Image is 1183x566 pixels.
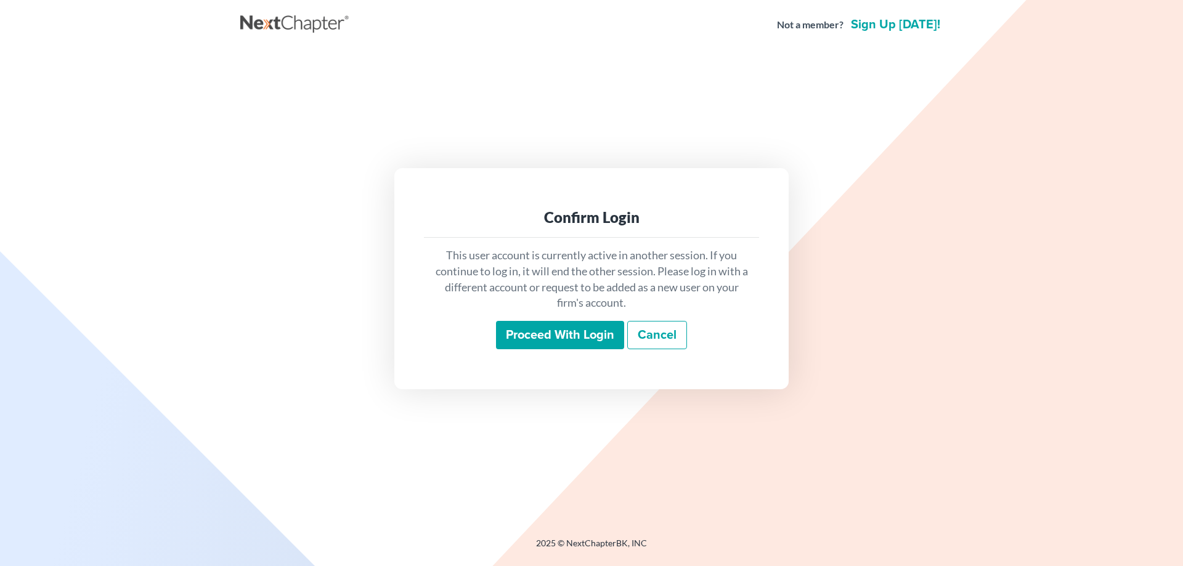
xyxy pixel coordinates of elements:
[434,248,749,311] p: This user account is currently active in another session. If you continue to log in, it will end ...
[777,18,844,32] strong: Not a member?
[496,321,624,349] input: Proceed with login
[627,321,687,349] a: Cancel
[240,537,943,559] div: 2025 © NextChapterBK, INC
[848,18,943,31] a: Sign up [DATE]!
[434,208,749,227] div: Confirm Login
